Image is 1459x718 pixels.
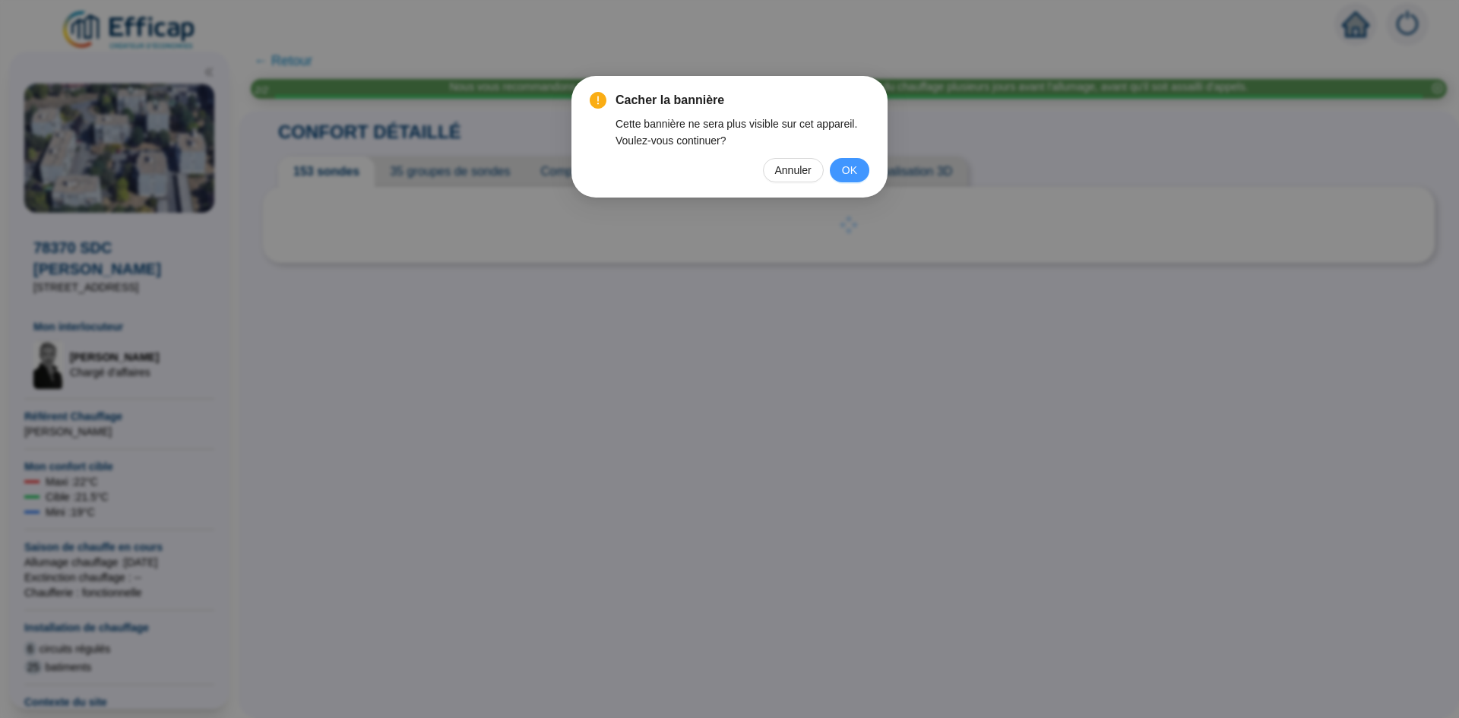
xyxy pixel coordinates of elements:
span: OK [842,162,857,179]
span: Cacher la bannière [616,91,869,109]
button: Annuler [763,158,824,182]
span: Annuler [775,162,812,179]
span: exclamation-circle [590,92,606,109]
button: OK [830,158,869,182]
div: Cette bannière ne sera plus visible sur cet appareil. Voulez-vous continuer? [616,115,869,149]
